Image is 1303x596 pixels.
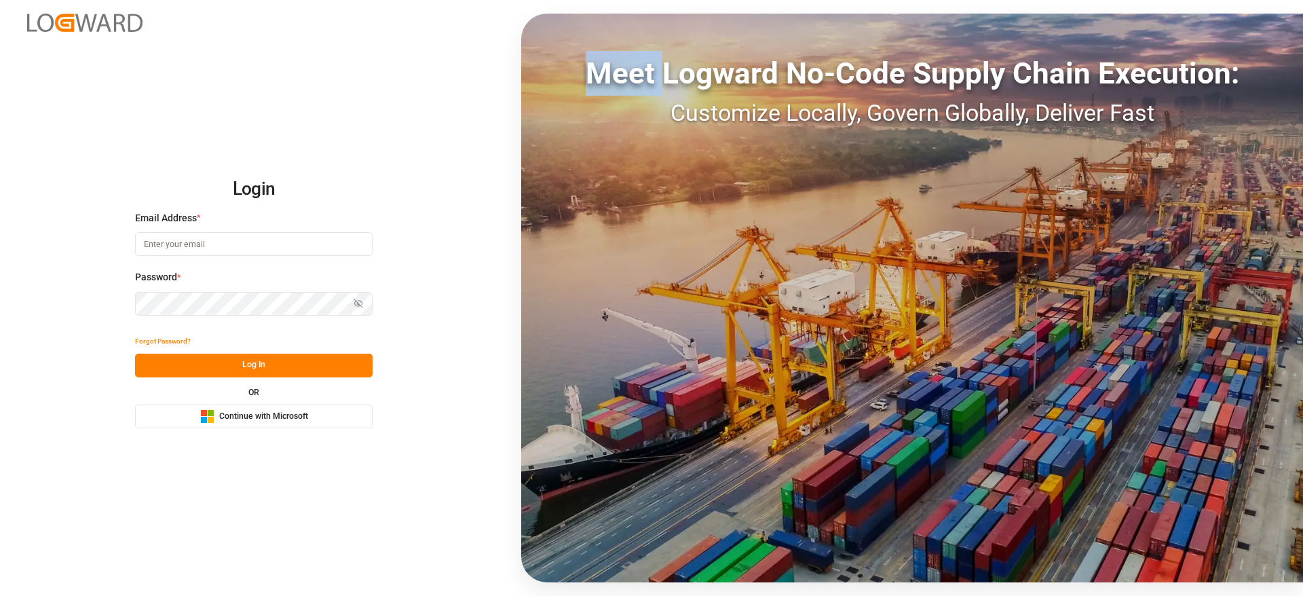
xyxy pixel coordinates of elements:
div: Meet Logward No-Code Supply Chain Execution: [521,51,1303,96]
button: Forgot Password? [135,330,191,354]
span: Continue with Microsoft [219,411,308,423]
button: Continue with Microsoft [135,405,373,428]
span: Email Address [135,211,197,225]
small: OR [248,388,259,396]
span: Password [135,270,177,284]
button: Log In [135,354,373,377]
img: Logward_new_orange.png [27,14,143,32]
input: Enter your email [135,232,373,256]
div: Customize Locally, Govern Globally, Deliver Fast [521,96,1303,130]
h2: Login [135,168,373,211]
